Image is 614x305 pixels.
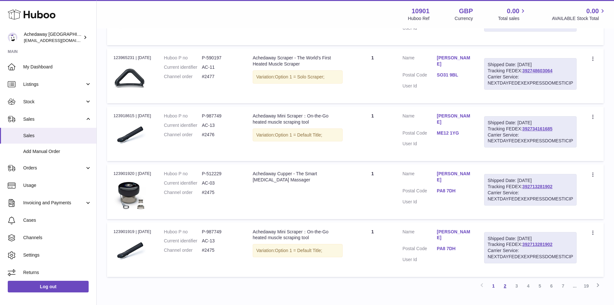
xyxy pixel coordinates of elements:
dt: Current identifier [164,122,202,128]
dt: Current identifier [164,238,202,244]
a: 5 [534,280,546,292]
dd: P-512229 [202,171,240,177]
span: Total sales [498,15,527,22]
dt: Huboo P no [164,113,202,119]
div: 123965231 | [DATE] [113,55,151,61]
dt: Huboo P no [164,229,202,235]
div: Variation: [253,128,343,142]
span: Sales [23,116,85,122]
strong: GBP [459,7,473,15]
span: Option 1 = Default Title; [275,248,322,253]
span: Add Manual Order [23,148,92,155]
span: ... [569,280,580,292]
span: Channels [23,235,92,241]
dd: AC-13 [202,238,240,244]
a: PA8 7DH [437,246,471,252]
div: Carrier Service: NEXTDAYFEDEXEXPRESSDOMESTICIP [488,248,573,260]
span: Sales [23,133,92,139]
div: Shipped Date: [DATE] [488,62,573,68]
a: ME12 1YG [437,130,471,136]
img: musclescraper_750x_c42b3404-e4d5-48e3-b3b1-8be745232369.png [113,121,146,153]
span: Option 1 = Solo Scraper; [275,74,325,79]
span: Invoicing and Payments [23,200,85,206]
a: 0.00 Total sales [498,7,527,22]
img: admin@newpb.co.uk [8,33,17,42]
a: 7 [557,280,569,292]
div: Variation: [253,70,343,84]
div: 123901920 | [DATE] [113,171,151,177]
div: Carrier Service: NEXTDAYFEDEXEXPRESSDOMESTICIP [488,74,573,86]
div: Currency [455,15,473,22]
dt: Postal Code [403,130,437,138]
a: [PERSON_NAME] [437,55,471,67]
strong: 10901 [412,7,430,15]
div: Shipped Date: [DATE] [488,178,573,184]
span: Usage [23,182,92,188]
dt: Name [403,55,437,69]
img: 109011664373479.jpg [113,179,146,211]
dd: AC-11 [202,64,240,70]
td: 1 [349,222,396,277]
a: [PERSON_NAME] [437,113,471,125]
span: 0.00 [586,7,599,15]
a: Log out [8,281,89,292]
div: Achedaway Cupper - The Smart [MEDICAL_DATA] Massager [253,171,343,183]
td: 1 [349,107,396,161]
div: Shipped Date: [DATE] [488,236,573,242]
dd: AC-03 [202,180,240,186]
dt: Postal Code [403,188,437,196]
img: Achedaway-Muscle-Scraper.png [113,63,146,95]
dd: #2476 [202,132,240,138]
dt: Name [403,113,437,127]
dt: Postal Code [403,72,437,80]
dt: Channel order [164,189,202,196]
a: 392748603064 [522,68,552,73]
a: 392713281902 [522,242,552,247]
dd: #2477 [202,74,240,80]
dd: P-987749 [202,113,240,119]
a: 6 [546,280,557,292]
dt: Huboo P no [164,55,202,61]
div: Huboo Ref [408,15,430,22]
span: Cases [23,217,92,223]
a: 19 [580,280,592,292]
span: My Dashboard [23,64,92,70]
div: Tracking FEDEX: [484,174,577,206]
a: SO31 9BL [437,72,471,78]
a: [PERSON_NAME] [437,229,471,241]
a: 392734161685 [522,126,552,131]
div: Tracking FEDEX: [484,116,577,148]
td: 1 [349,164,396,219]
dt: User Id [403,257,437,263]
span: Option 1 = Default Title; [275,132,322,137]
div: Achedaway [GEOGRAPHIC_DATA] [24,31,82,44]
dd: P-987749 [202,229,240,235]
dt: Channel order [164,247,202,253]
dt: User Id [403,141,437,147]
img: musclescraper_750x_c42b3404-e4d5-48e3-b3b1-8be745232369.png [113,237,146,269]
div: 123901919 | [DATE] [113,229,151,235]
a: 4 [522,280,534,292]
dt: Postal Code [403,246,437,253]
a: 3 [511,280,522,292]
span: Settings [23,252,92,258]
div: Tracking FEDEX: [484,58,577,90]
a: 1 [488,280,499,292]
span: 0.00 [507,7,520,15]
a: 392713281902 [522,184,552,189]
a: 2 [499,280,511,292]
div: Achedaway Mini Scraper：On-the-Go heated muscle scraping tool [253,113,343,125]
div: Shipped Date: [DATE] [488,120,573,126]
span: [EMAIL_ADDRESS][DOMAIN_NAME] [24,38,95,43]
dd: P-590197 [202,55,240,61]
span: Listings [23,81,85,87]
dt: User Id [403,83,437,89]
dd: #2475 [202,189,240,196]
a: PA8 7DH [437,188,471,194]
dt: Huboo P no [164,171,202,177]
dt: Name [403,229,437,243]
div: Tracking FEDEX: [484,232,577,264]
div: Carrier Service: NEXTDAYFEDEXEXPRESSDOMESTICIP [488,132,573,144]
span: AVAILABLE Stock Total [552,15,606,22]
span: Returns [23,269,92,276]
